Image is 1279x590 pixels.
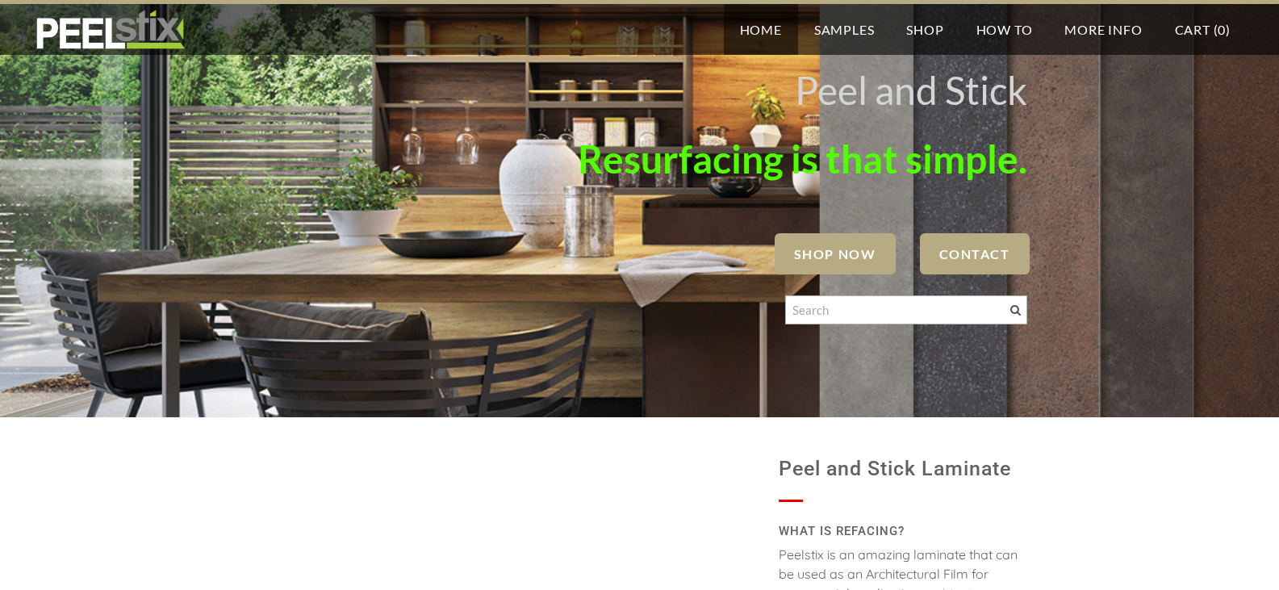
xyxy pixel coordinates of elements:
[1048,4,1158,55] a: More Info
[32,10,188,50] img: REFACE SUPPLIES
[890,4,959,55] a: Shop
[779,450,1027,488] h1: Peel and Stick Laminate
[920,233,1030,274] a: Contact
[724,4,798,55] a: Home
[795,67,1027,113] font: Peel and Stick ​
[1010,305,1021,316] span: Search
[578,136,1027,182] font: Resurfacing is that simple.
[785,295,1027,324] input: Search
[775,233,896,274] a: SHOP NOW
[1159,4,1247,55] a: Cart (0)
[779,518,1027,545] h2: WHAT IS REFACING?
[960,4,1049,55] a: How To
[1218,22,1226,37] span: 0
[798,4,891,55] a: Samples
